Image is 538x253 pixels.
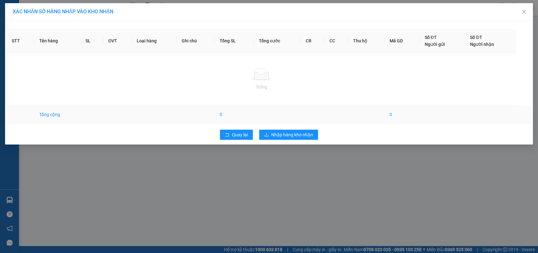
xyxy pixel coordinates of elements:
th: CR [301,29,324,53]
span: download [264,133,269,138]
span: Số ĐT [425,35,437,40]
th: STT [7,29,34,53]
div: Trống [12,83,511,90]
th: SL [80,29,103,53]
th: Tổng SL [215,29,254,53]
td: 0 [385,106,420,123]
span: Quay lại [232,131,248,138]
span: XÁC NHẬN SỐ HÀNG NHẬP VÀO KHO NHẬN [13,9,113,15]
span: Người gửi [425,42,445,47]
span: Số ĐT [470,35,482,40]
th: Thu hộ [348,29,385,53]
th: Loại hàng [132,29,177,53]
th: CC [324,29,348,53]
th: Ghi chú [177,29,215,53]
th: Mã GD [385,29,420,53]
span: Nhập hàng kho nhận [271,131,313,138]
button: Close [515,3,533,21]
th: ĐVT [103,29,132,53]
td: Tổng cộng [34,106,81,123]
span: rollback [225,133,229,138]
button: rollbackQuay lại [220,130,253,140]
td: 0 [215,106,254,123]
button: downloadNhập hàng kho nhận [259,130,318,140]
th: Tổng cước [254,29,301,53]
span: close [522,9,527,14]
th: Tên hàng [34,29,81,53]
span: Người nhận [470,42,494,47]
